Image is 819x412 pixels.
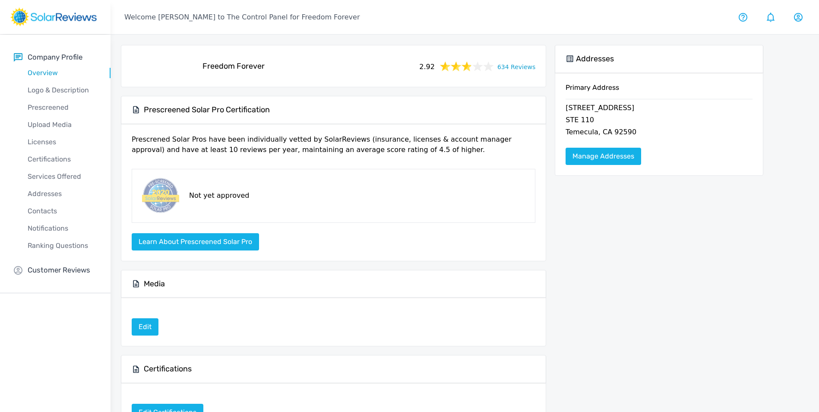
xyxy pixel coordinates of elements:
[139,176,180,216] img: prescreened-badge.png
[14,185,111,203] a: Addresses
[14,171,111,182] p: Services Offered
[189,190,249,201] p: Not yet approved
[566,83,753,99] h6: Primary Address
[14,189,111,199] p: Addresses
[14,99,111,116] a: Prescreened
[576,54,614,64] h5: Addresses
[144,279,165,289] h5: Media
[566,148,641,165] a: Manage Addresses
[14,168,111,185] a: Services Offered
[14,137,111,147] p: Licenses
[14,151,111,168] a: Certifications
[14,68,111,78] p: Overview
[144,364,192,374] h5: Certifications
[132,134,535,162] p: Prescrened Solar Pros have been individually vetted by SolarReviews (insurance, licenses & accoun...
[419,60,435,72] span: 2.92
[132,318,158,336] a: Edit
[14,223,111,234] p: Notifications
[566,103,753,115] p: [STREET_ADDRESS]
[14,220,111,237] a: Notifications
[14,64,111,82] a: Overview
[124,12,360,22] p: Welcome [PERSON_NAME] to The Control Panel for Freedom Forever
[28,265,90,276] p: Customer Reviews
[14,120,111,130] p: Upload Media
[144,105,270,115] h5: Prescreened Solar Pro Certification
[14,85,111,95] p: Logo & Description
[14,102,111,113] p: Prescreened
[14,82,111,99] a: Logo & Description
[497,61,535,72] a: 634 Reviews
[132,238,259,246] a: Learn about Prescreened Solar Pro
[14,237,111,254] a: Ranking Questions
[14,241,111,251] p: Ranking Questions
[566,127,753,139] p: Temecula, CA 92590
[28,52,82,63] p: Company Profile
[14,116,111,133] a: Upload Media
[566,115,753,127] p: STE 110
[132,323,158,331] a: Edit
[202,61,265,71] h5: Freedom Forever
[14,206,111,216] p: Contacts
[14,154,111,165] p: Certifications
[14,133,111,151] a: Licenses
[14,203,111,220] a: Contacts
[132,233,259,250] button: Learn about Prescreened Solar Pro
